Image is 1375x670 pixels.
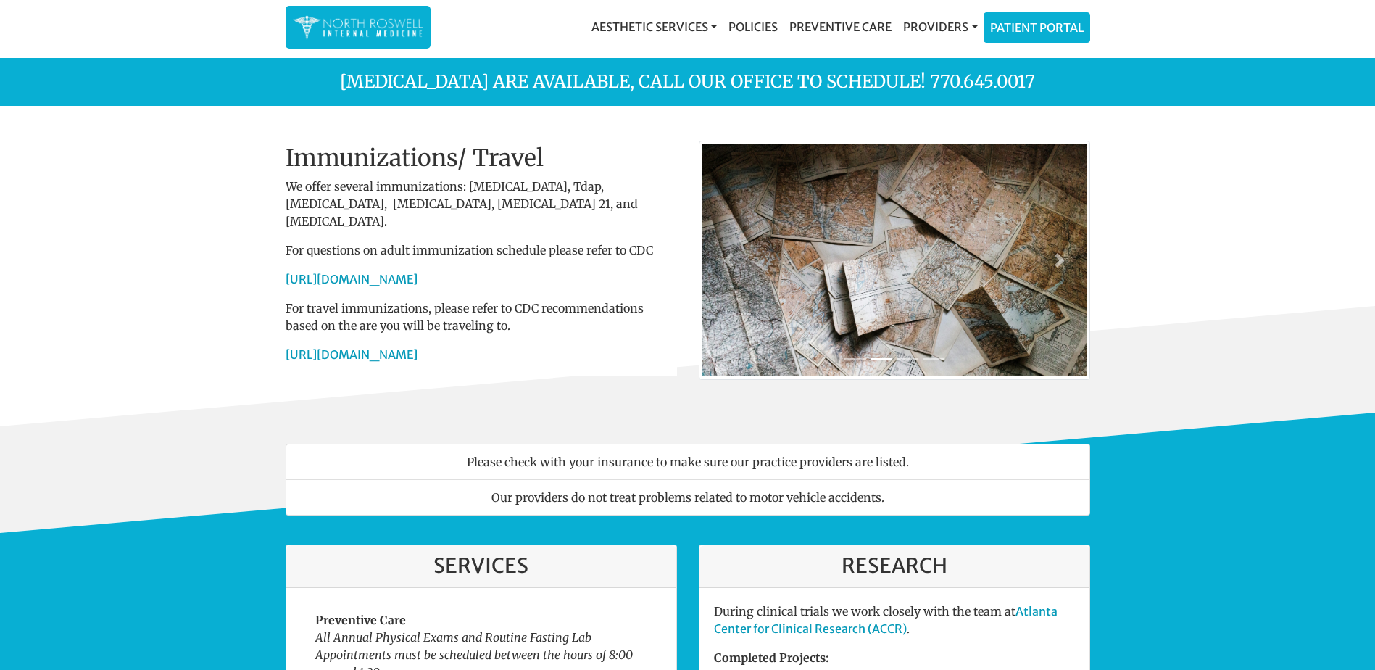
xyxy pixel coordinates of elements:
[286,272,418,286] a: [URL][DOMAIN_NAME]
[301,554,662,579] h3: Services
[723,12,784,41] a: Policies
[286,444,1090,480] li: Please check with your insurance to make sure our practice providers are listed.
[286,347,418,362] a: [URL][DOMAIN_NAME]
[984,13,1089,42] a: Patient Portal
[897,12,983,41] a: Providers
[286,178,677,230] p: We offer several immunizations: [MEDICAL_DATA], Tdap, [MEDICAL_DATA], [MEDICAL_DATA], [MEDICAL_DA...
[286,299,677,334] p: For travel immunizations, please refer to CDC recommendations based on the are you will be travel...
[293,13,423,41] img: North Roswell Internal Medicine
[586,12,723,41] a: Aesthetic Services
[714,603,1075,637] p: During clinical trials we work closely with the team at .
[275,69,1101,95] p: [MEDICAL_DATA] are available, call our office to schedule! 770.645.0017
[315,613,406,627] strong: Preventive Care
[286,241,677,259] p: For questions on adult immunization schedule please refer to CDC
[714,604,1058,636] a: Atlanta Center for Clinical Research (ACCR)
[286,479,1090,516] li: Our providers do not treat problems related to motor vehicle accidents.
[714,554,1075,579] h3: Research
[286,144,677,172] h2: Immunizations/ Travel
[714,650,829,665] strong: Completed Projects:
[784,12,897,41] a: Preventive Care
